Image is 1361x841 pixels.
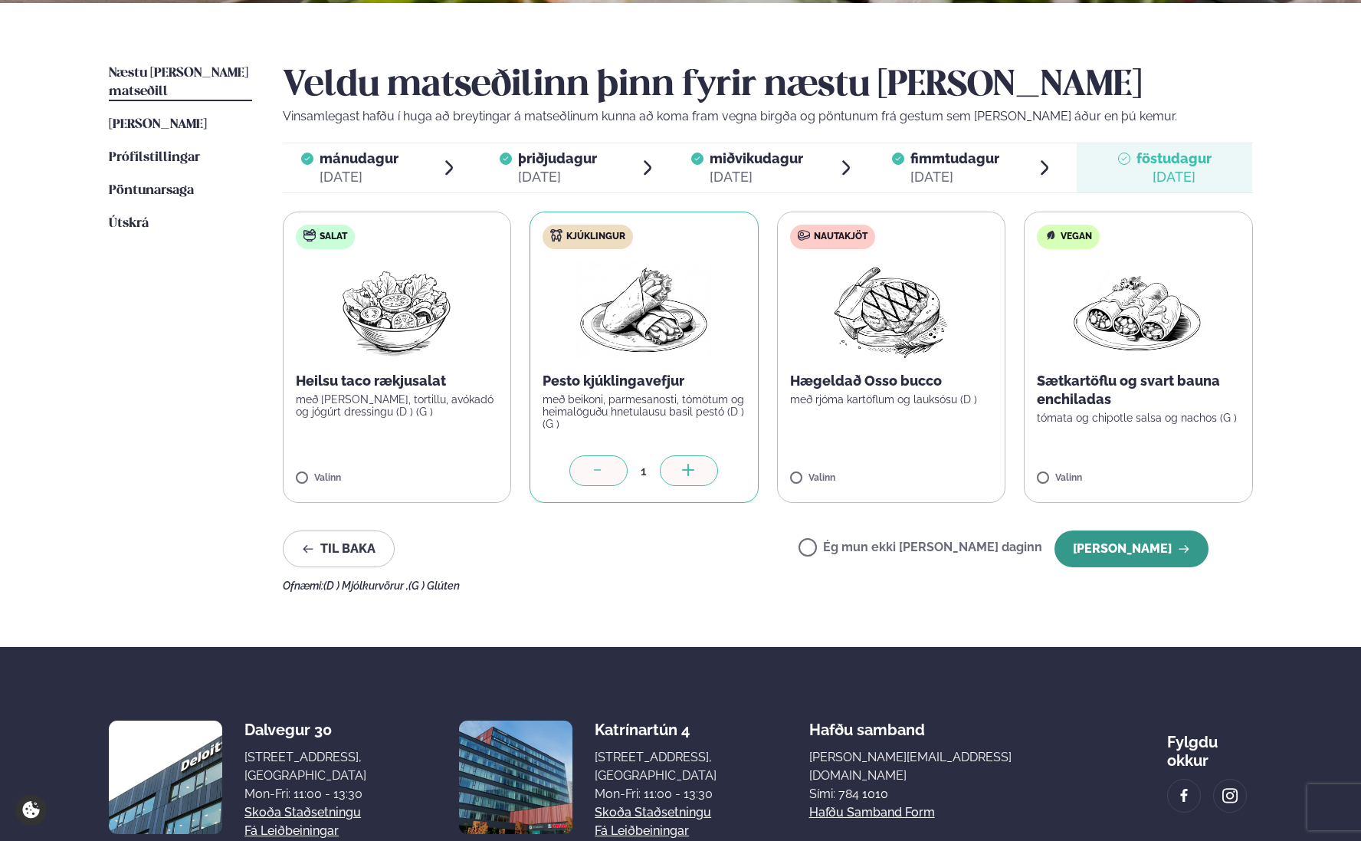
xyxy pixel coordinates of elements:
[1167,721,1252,770] div: Fylgdu okkur
[15,794,47,826] a: Cookie settings
[710,168,803,186] div: [DATE]
[109,67,248,98] span: Næstu [PERSON_NAME] matseðill
[109,151,200,164] span: Prófílstillingar
[244,822,339,840] a: Fá leiðbeiningar
[109,215,149,233] a: Útskrá
[109,217,149,230] span: Útskrá
[543,393,746,430] p: með beikoni, parmesanosti, tómötum og heimalöguðu hnetulausu basil pestó (D ) (G )
[1061,231,1092,243] span: Vegan
[595,803,711,822] a: Skoða staðsetningu
[109,118,207,131] span: [PERSON_NAME]
[283,580,1253,592] div: Ofnæmi:
[244,785,366,803] div: Mon-Fri: 11:00 - 13:30
[320,150,398,166] span: mánudagur
[1054,531,1209,567] button: [PERSON_NAME]
[283,64,1253,107] h2: Veldu matseðilinn þinn fyrir næstu [PERSON_NAME]
[1037,372,1240,409] p: Sætkartöflu og svart bauna enchiladas
[823,261,959,360] img: Beef-Meat.png
[1136,168,1212,186] div: [DATE]
[408,580,460,592] span: (G ) Glúten
[798,229,810,241] img: beef.svg
[595,721,717,739] div: Katrínartún 4
[1176,787,1192,805] img: image alt
[109,64,252,101] a: Næstu [PERSON_NAME] matseðill
[109,721,222,834] img: image alt
[1136,150,1212,166] span: föstudagur
[710,150,803,166] span: miðvikudagur
[109,182,194,200] a: Pöntunarsaga
[1222,787,1238,805] img: image alt
[1214,780,1246,812] a: image alt
[459,721,572,834] img: image alt
[790,393,993,406] p: með rjóma kartöflum og lauksósu (D )
[809,803,935,822] a: Hafðu samband form
[323,580,408,592] span: (D ) Mjólkurvörur ,
[109,184,194,197] span: Pöntunarsaga
[566,231,625,243] span: Kjúklingur
[1037,412,1240,424] p: tómata og chipotle salsa og nachos (G )
[518,150,597,166] span: þriðjudagur
[550,229,562,241] img: chicken.svg
[576,261,711,360] img: Wraps.png
[320,231,347,243] span: Salat
[296,393,499,418] p: með [PERSON_NAME], tortillu, avókadó og jógúrt dressingu (D ) (G )
[1045,229,1057,241] img: Vegan.svg
[329,261,464,360] img: Salad.png
[283,531,395,567] button: Til baka
[628,462,660,480] div: 1
[303,229,316,241] img: salad.svg
[518,168,597,186] div: [DATE]
[809,748,1075,785] a: [PERSON_NAME][EMAIL_ADDRESS][DOMAIN_NAME]
[244,748,366,785] div: [STREET_ADDRESS], [GEOGRAPHIC_DATA]
[109,149,200,167] a: Prófílstillingar
[1168,780,1200,812] a: image alt
[320,168,398,186] div: [DATE]
[244,721,366,739] div: Dalvegur 30
[910,150,999,166] span: fimmtudagur
[809,708,925,739] span: Hafðu samband
[595,822,689,840] a: Fá leiðbeiningar
[296,372,499,390] p: Heilsu taco rækjusalat
[283,107,1253,126] p: Vinsamlegast hafðu í huga að breytingar á matseðlinum kunna að koma fram vegna birgða og pöntunum...
[814,231,867,243] span: Nautakjöt
[109,116,207,134] a: [PERSON_NAME]
[244,803,361,822] a: Skoða staðsetningu
[595,785,717,803] div: Mon-Fri: 11:00 - 13:30
[809,785,1075,803] p: Sími: 784 1010
[790,372,993,390] p: Hægeldað Osso bucco
[595,748,717,785] div: [STREET_ADDRESS], [GEOGRAPHIC_DATA]
[1071,261,1205,360] img: Enchilada.png
[543,372,746,390] p: Pesto kjúklingavefjur
[910,168,999,186] div: [DATE]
